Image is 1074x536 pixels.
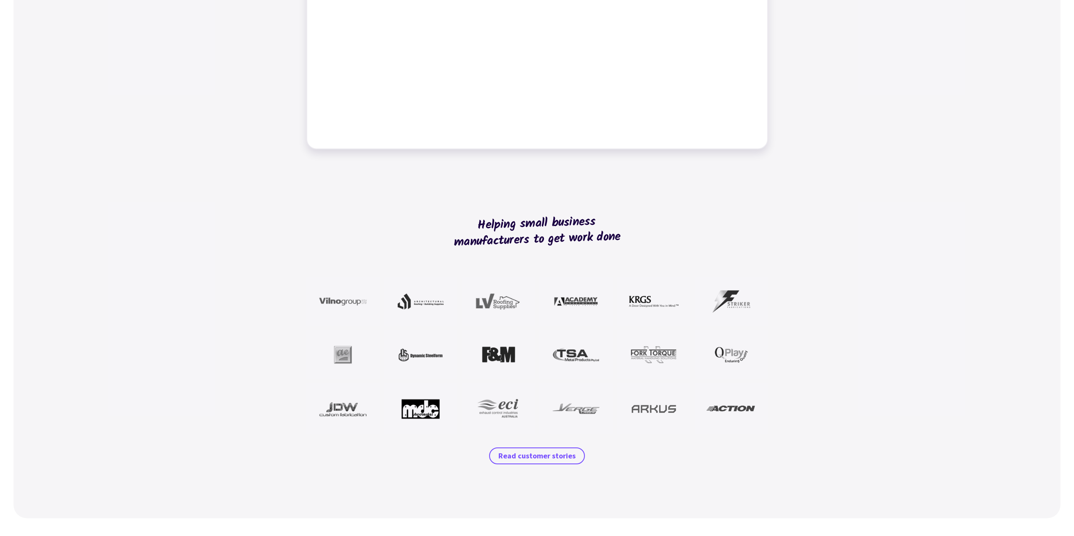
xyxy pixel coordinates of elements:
[443,183,632,280] h2: Helping small business manufacturers to get work done
[489,447,585,464] a: Read customer stories
[498,451,576,461] span: Read customer stories
[1032,496,1074,536] iframe: Chat Widget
